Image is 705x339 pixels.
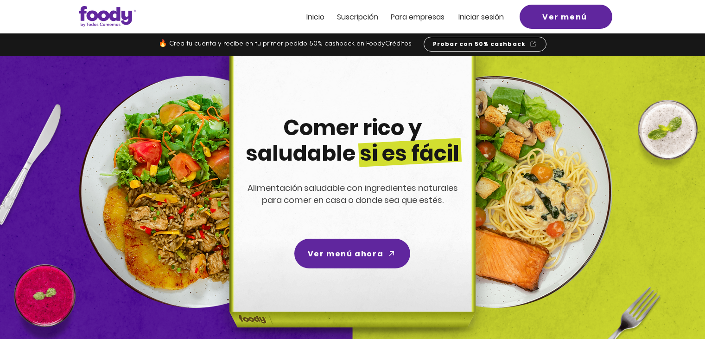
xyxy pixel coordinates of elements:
[337,12,378,22] span: Suscripción
[391,12,400,22] span: Pa
[248,182,458,206] span: Alimentación saludable con ingredientes naturales para comer en casa o donde sea que estés.
[424,37,546,52] a: Probar con 50% cashback
[159,40,412,47] span: 🔥 Crea tu cuenta y recibe en tu primer pedido 50% cashback en FoodyCréditos
[306,12,324,22] span: Inicio
[294,239,410,268] a: Ver menú ahora
[79,6,136,27] img: Logo_Foody V2.0.0 (3).png
[337,13,378,21] a: Suscripción
[306,13,324,21] a: Inicio
[391,13,445,21] a: Para empresas
[79,76,311,308] img: left-dish-compress.png
[400,12,445,22] span: ra empresas
[458,13,504,21] a: Iniciar sesión
[433,40,526,48] span: Probar con 50% cashback
[458,12,504,22] span: Iniciar sesión
[520,5,612,29] a: Ver menú
[308,248,383,260] span: Ver menú ahora
[542,11,587,23] span: Ver menú
[246,113,459,168] span: Comer rico y saludable si es fácil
